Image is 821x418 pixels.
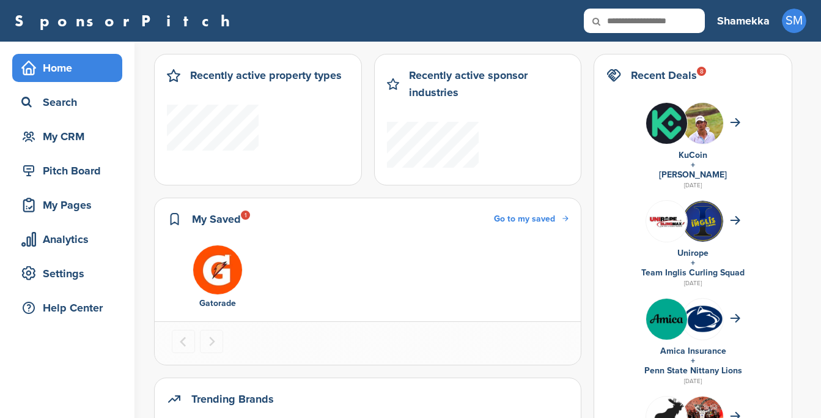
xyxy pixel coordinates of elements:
[646,103,687,144] img: jmj71fb 400x400
[682,103,723,160] img: Open uri20141112 64162 1m4tozd?1415806781
[18,57,122,79] div: Home
[494,214,555,224] span: Go to my saved
[717,7,770,34] a: Shamekka
[631,67,697,84] h2: Recent Deals
[15,13,238,29] a: SponsorPitch
[677,248,709,258] a: Unirope
[241,211,250,220] div: 1
[12,157,122,185] a: Pitch Board
[717,12,770,29] h3: Shamekka
[191,390,274,408] h2: Trending Brands
[18,160,122,182] div: Pitch Board
[190,67,342,84] h2: Recently active property types
[682,305,723,334] img: 170px penn state nittany lions logo.svg
[782,9,806,33] span: SM
[192,211,241,228] h2: My Saved
[641,267,745,278] a: Team Inglis Curling Squad
[178,245,257,311] a: Uaqc9ec6 400x400 Gatorade
[646,299,687,340] img: Trgrqf8g 400x400
[18,263,122,285] div: Settings
[679,150,707,160] a: KuCoin
[606,278,779,289] div: [DATE]
[494,212,569,226] a: Go to my saved
[172,330,195,353] button: Previous slide
[12,259,122,288] a: Settings
[12,122,122,151] a: My CRM
[178,297,257,310] div: Gatorade
[12,54,122,82] a: Home
[606,180,779,191] div: [DATE]
[644,365,742,376] a: Penn State Nittany Lions
[193,245,243,295] img: Uaqc9ec6 400x400
[172,245,263,311] div: 1 of 1
[18,194,122,216] div: My Pages
[606,376,779,387] div: [DATE]
[200,330,223,353] button: Next slide
[12,225,122,253] a: Analytics
[12,191,122,219] a: My Pages
[691,258,695,268] a: +
[18,91,122,113] div: Search
[409,67,569,101] h2: Recently active sponsor industries
[12,294,122,322] a: Help Center
[697,67,706,76] div: 8
[691,356,695,366] a: +
[682,201,723,242] img: Iga3kywp 400x400
[691,160,695,170] a: +
[659,170,727,180] a: [PERSON_NAME]
[18,297,122,319] div: Help Center
[18,228,122,250] div: Analytics
[12,88,122,116] a: Search
[660,346,726,356] a: Amica Insurance
[646,201,687,242] img: 308633180 592082202703760 345377490651361792 n
[18,125,122,147] div: My CRM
